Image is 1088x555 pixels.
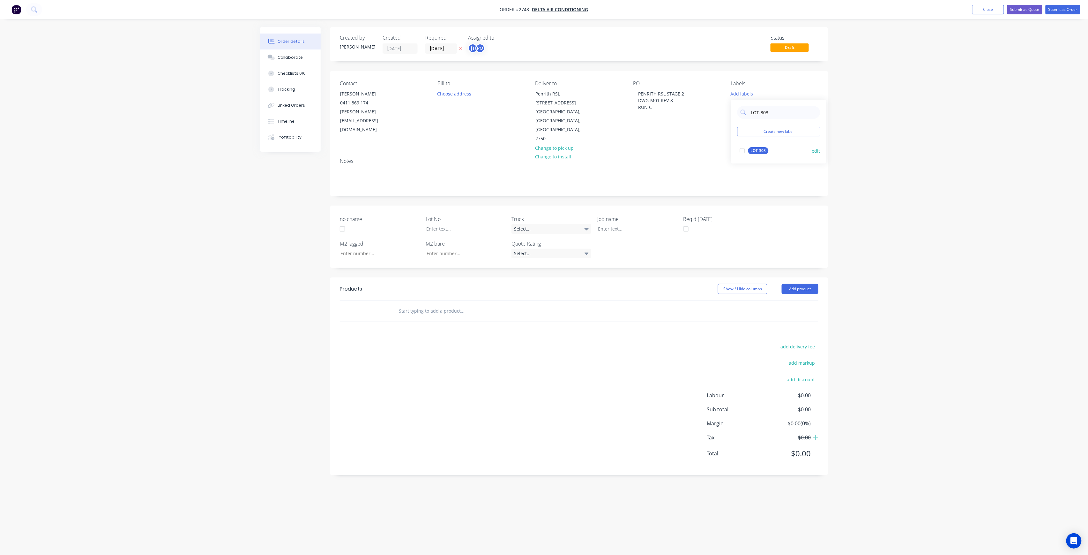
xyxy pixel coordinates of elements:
button: Tracking [260,81,321,97]
div: PO [633,80,720,87]
img: Factory [11,5,21,14]
button: Change to install [532,152,575,161]
span: Draft [771,43,809,51]
div: Penrith RSL [STREET_ADDRESS] [536,89,589,107]
div: Timeline [278,118,295,124]
div: [PERSON_NAME]0411 869 174[PERSON_NAME][EMAIL_ADDRESS][DOMAIN_NAME] [335,89,399,134]
div: Profitability [278,134,302,140]
label: Truck [511,215,591,223]
span: $0.00 ( 0 %) [764,420,811,427]
div: Created [383,35,418,41]
div: PO [475,43,485,53]
button: add delivery fee [777,342,818,351]
span: $0.00 [764,434,811,441]
div: Bill to [437,80,525,87]
div: [PERSON_NAME] [340,43,375,50]
div: jT [468,43,478,53]
div: Open Intercom Messenger [1066,533,1082,549]
span: Tax [707,434,764,441]
label: Job name [598,215,677,223]
div: Deliver to [535,80,623,87]
a: Delta Air Conditioning [532,7,588,13]
button: Submit as Quote [1007,5,1042,14]
div: Select... [511,249,591,258]
button: add discount [784,375,818,384]
span: Labour [707,392,764,399]
button: Choose address [434,89,475,98]
input: Enter number... [335,249,420,258]
div: Tracking [278,87,295,92]
div: PENRITH RSL STAGE 2 DWG-M01 REV-8 RUN C [633,89,689,112]
button: Close [972,5,1004,14]
div: [PERSON_NAME] [340,89,393,98]
label: no charge [340,215,420,223]
button: Linked Orders [260,97,321,113]
div: LOT-303 [748,147,769,154]
div: Penrith RSL [STREET_ADDRESS][GEOGRAPHIC_DATA], [GEOGRAPHIC_DATA], [GEOGRAPHIC_DATA], 2750 [530,89,594,143]
button: Timeline [260,113,321,129]
button: LOT-303 [737,146,771,155]
div: Contact [340,80,427,87]
div: Checklists 0/0 [278,71,306,76]
div: [PERSON_NAME][EMAIL_ADDRESS][DOMAIN_NAME] [340,107,393,134]
div: Collaborate [278,55,303,60]
button: Change to pick up [532,143,577,152]
div: [GEOGRAPHIC_DATA], [GEOGRAPHIC_DATA], [GEOGRAPHIC_DATA], 2750 [536,107,589,143]
label: Quote Rating [511,240,591,247]
div: Products [340,285,362,293]
span: Sub total [707,406,764,413]
div: Assigned to [468,35,532,41]
button: Create new label [737,127,820,136]
button: Collaborate [260,49,321,65]
button: edit [812,148,820,154]
input: Start typing to add a product... [399,305,526,317]
div: Order details [278,39,305,44]
button: Add product [782,284,818,294]
input: Enter number... [421,249,505,258]
div: Linked Orders [278,103,305,108]
div: Select... [511,224,591,234]
input: Search labels [750,106,817,119]
button: add markup [786,359,818,367]
div: Labels [731,80,818,87]
label: M2 bare [426,240,505,247]
button: Add labels [727,89,756,98]
label: M2 lagged [340,240,420,247]
div: Status [771,35,818,41]
div: Notes [340,158,818,164]
div: Created by [340,35,375,41]
button: Show / Hide columns [718,284,767,294]
button: Profitability [260,129,321,145]
button: Checklists 0/0 [260,65,321,81]
span: $0.00 [764,448,811,459]
button: jTPO [468,43,485,53]
button: Order details [260,34,321,49]
label: Lot No [426,215,505,223]
button: Submit as Order [1046,5,1080,14]
span: $0.00 [764,392,811,399]
div: 0411 869 174 [340,98,393,107]
span: Order #2748 - [500,7,532,13]
span: Total [707,450,764,457]
div: Required [425,35,460,41]
span: Margin [707,420,764,427]
span: $0.00 [764,406,811,413]
label: Req'd [DATE] [683,215,763,223]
